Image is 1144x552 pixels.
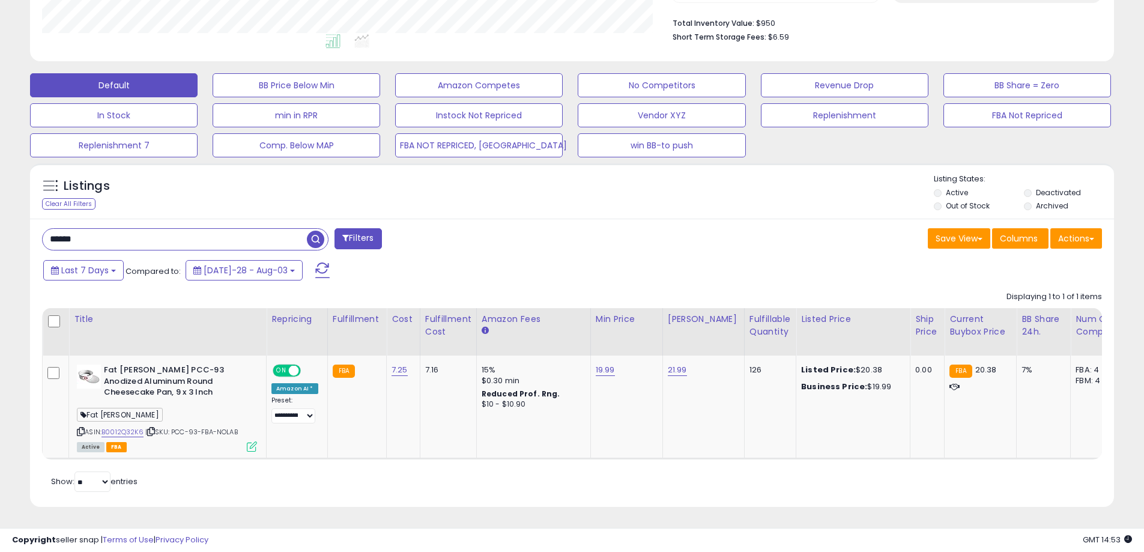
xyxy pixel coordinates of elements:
div: Clear All Filters [42,198,95,210]
button: Revenue Drop [761,73,928,97]
button: Last 7 Days [43,260,124,281]
span: 20.38 [975,364,997,375]
div: 7.16 [425,365,467,375]
button: BB Price Below Min [213,73,380,97]
img: 316NQM-j3jL._SL40_.jpg [77,365,101,389]
b: Business Price: [801,381,867,392]
div: ASIN: [77,365,257,450]
b: Short Term Storage Fees: [673,32,766,42]
div: $19.99 [801,381,901,392]
button: Comp. Below MAP [213,133,380,157]
button: Replenishment [761,103,928,127]
button: Amazon Competes [395,73,563,97]
label: Deactivated [1036,187,1081,198]
div: Current Buybox Price [949,313,1011,338]
div: Min Price [596,313,658,326]
div: Listed Price [801,313,905,326]
span: Columns [1000,232,1038,244]
a: Terms of Use [103,534,154,545]
span: All listings currently available for purchase on Amazon [77,442,104,452]
button: Actions [1050,228,1102,249]
span: Show: entries [51,476,138,487]
div: $10 - $10.90 [482,399,581,410]
div: Repricing [271,313,322,326]
h5: Listings [64,178,110,195]
li: $950 [673,15,1093,29]
b: Listed Price: [801,364,856,375]
span: OFF [299,366,318,376]
button: Vendor XYZ [578,103,745,127]
div: Fulfillment Cost [425,313,471,338]
small: FBA [949,365,972,378]
div: Cost [392,313,415,326]
div: FBA: 4 [1076,365,1115,375]
button: No Competitors [578,73,745,97]
a: 7.25 [392,364,408,376]
button: Columns [992,228,1049,249]
div: Fulfillable Quantity [749,313,791,338]
div: Amazon AI * [271,383,318,394]
label: Out of Stock [946,201,990,211]
a: B0012Q32K6 [101,427,144,437]
span: $6.59 [768,31,789,43]
span: FBA [106,442,127,452]
div: Ship Price [915,313,939,338]
button: Default [30,73,198,97]
button: Replenishment 7 [30,133,198,157]
div: Amazon Fees [482,313,586,326]
b: Fat [PERSON_NAME] PCC-93 Anodized Aluminum Round Cheesecake Pan, 9 x 3 Inch [104,365,250,401]
div: $20.38 [801,365,901,375]
div: 0.00 [915,365,935,375]
small: Amazon Fees. [482,326,489,336]
button: [DATE]-28 - Aug-03 [186,260,303,281]
div: Title [74,313,261,326]
button: FBA Not Repriced [943,103,1111,127]
span: Last 7 Days [61,264,109,276]
button: BB Share = Zero [943,73,1111,97]
div: seller snap | | [12,535,208,546]
div: Preset: [271,396,318,423]
button: Save View [928,228,990,249]
button: win BB-to push [578,133,745,157]
p: Listing States: [934,174,1114,185]
a: Privacy Policy [156,534,208,545]
span: [DATE]-28 - Aug-03 [204,264,288,276]
b: Total Inventory Value: [673,18,754,28]
button: min in RPR [213,103,380,127]
button: In Stock [30,103,198,127]
div: Num of Comp. [1076,313,1119,338]
div: FBM: 4 [1076,375,1115,386]
span: 2025-08-11 14:53 GMT [1083,534,1132,545]
label: Archived [1036,201,1068,211]
button: Instock Not Repriced [395,103,563,127]
span: | SKU: PCC-93-FBA-NOLAB [145,427,238,437]
div: BB Share 24h. [1021,313,1065,338]
strong: Copyright [12,534,56,545]
span: ON [274,366,289,376]
div: Fulfillment [333,313,381,326]
small: FBA [333,365,355,378]
b: Reduced Prof. Rng. [482,389,560,399]
div: [PERSON_NAME] [668,313,739,326]
button: FBA NOT REPRICED, [GEOGRAPHIC_DATA] [395,133,563,157]
label: Active [946,187,968,198]
a: 21.99 [668,364,687,376]
span: Compared to: [126,265,181,277]
div: 7% [1021,365,1061,375]
div: Displaying 1 to 1 of 1 items [1006,291,1102,303]
div: 126 [749,365,787,375]
a: 19.99 [596,364,615,376]
div: $0.30 min [482,375,581,386]
div: 15% [482,365,581,375]
button: Filters [334,228,381,249]
span: Fat [PERSON_NAME] [77,408,163,422]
